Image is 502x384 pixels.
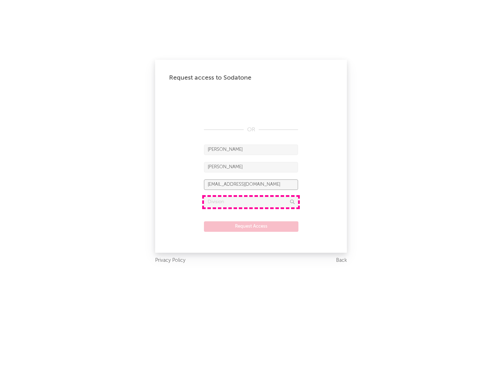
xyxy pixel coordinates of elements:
[336,256,347,265] a: Back
[155,256,185,265] a: Privacy Policy
[169,74,333,82] div: Request access to Sodatone
[204,145,298,155] input: First Name
[204,162,298,172] input: Last Name
[204,197,298,207] input: Division
[204,179,298,190] input: Email
[204,126,298,134] div: OR
[204,221,298,232] button: Request Access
